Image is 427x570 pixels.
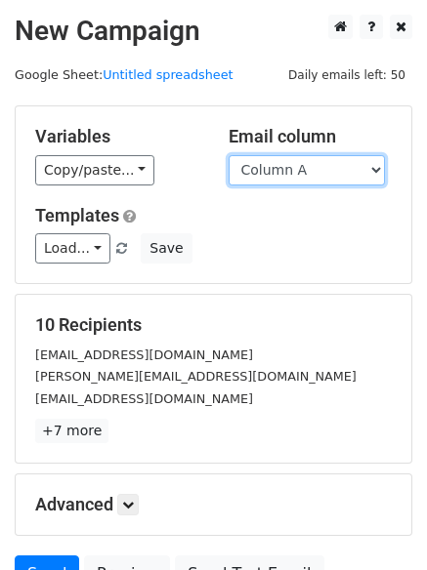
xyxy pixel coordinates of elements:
h5: 10 Recipients [35,314,392,336]
a: Templates [35,205,119,225]
a: +7 more [35,419,108,443]
small: Google Sheet: [15,67,234,82]
h5: Advanced [35,494,392,515]
a: Daily emails left: 50 [281,67,412,82]
iframe: Chat Widget [329,476,427,570]
button: Save [141,233,192,264]
h2: New Campaign [15,15,412,48]
a: Untitled spreadsheet [103,67,233,82]
small: [EMAIL_ADDRESS][DOMAIN_NAME] [35,391,253,406]
h5: Variables [35,126,199,147]
span: Daily emails left: 50 [281,64,412,86]
h5: Email column [229,126,393,147]
small: [EMAIL_ADDRESS][DOMAIN_NAME] [35,347,253,362]
small: [PERSON_NAME][EMAIL_ADDRESS][DOMAIN_NAME] [35,369,357,384]
a: Copy/paste... [35,155,154,185]
a: Load... [35,233,110,264]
